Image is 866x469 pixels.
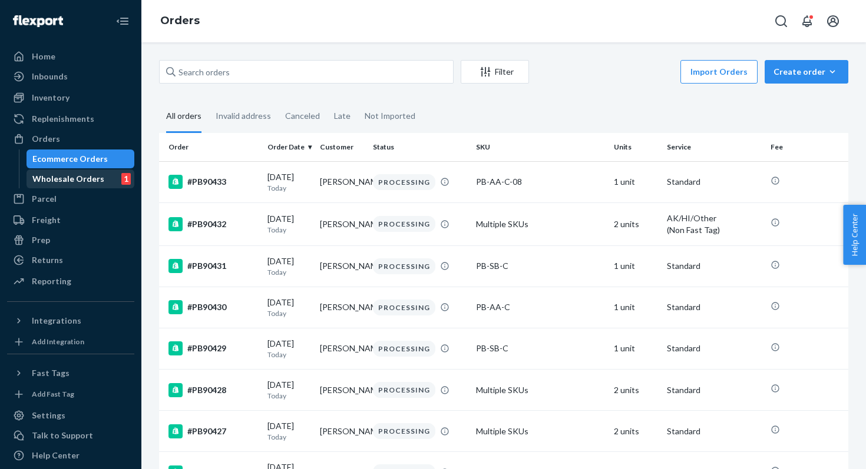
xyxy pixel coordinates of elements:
p: Today [267,350,311,360]
div: [DATE] [267,213,311,235]
div: PROCESSING [373,341,435,357]
div: Canceled [285,101,320,131]
div: (Non Fast Tag) [667,224,761,236]
div: [DATE] [267,255,311,277]
a: Prep [7,231,134,250]
img: Flexport logo [13,15,63,27]
th: SKU [471,133,609,161]
div: PROCESSING [373,258,435,274]
div: Late [334,101,351,131]
td: [PERSON_NAME] [315,287,368,328]
div: Settings [32,410,65,421]
div: #PB90429 [168,341,258,355]
div: #PB90428 [168,383,258,397]
td: [PERSON_NAME] [315,411,368,452]
button: Create order [765,60,848,84]
div: Fast Tags [32,367,70,379]
a: Freight [7,211,134,229]
td: 1 unit [609,328,662,369]
div: #PB90427 [168,424,258,438]
td: [PERSON_NAME] [315,370,368,411]
div: PB-SB-C [476,260,604,272]
div: Invalid address [216,101,271,131]
div: All orders [166,101,201,133]
div: Inbounds [32,71,68,82]
div: [DATE] [267,379,311,401]
a: Home [7,47,134,66]
button: Integrations [7,311,134,330]
td: 1 unit [609,245,662,287]
div: #PB90431 [168,259,258,273]
a: Add Fast Tag [7,387,134,401]
a: Inbounds [7,67,134,86]
div: Not Imported [365,101,415,131]
a: Talk to Support [7,426,134,445]
div: Reporting [32,275,71,287]
button: Fast Tags [7,364,134,382]
div: Customer [320,142,363,152]
th: Service [662,133,766,161]
a: Wholesale Orders1 [27,169,135,188]
button: Import Orders [680,60,758,84]
a: Replenishments [7,109,134,128]
div: PROCESSING [373,174,435,190]
p: Standard [667,342,761,354]
div: PROCESSING [373,382,435,398]
div: Freight [32,214,61,226]
a: Settings [7,406,134,425]
td: [PERSON_NAME] [315,202,368,245]
div: Help Center [32,450,80,461]
div: Talk to Support [32,430,93,441]
div: Ecommerce Orders [32,153,108,165]
a: Inventory [7,88,134,107]
th: Order Date [263,133,316,161]
a: Add Integration [7,335,134,349]
p: Standard [667,260,761,272]
div: Home [32,51,55,62]
div: 1 [121,173,131,185]
th: Fee [766,133,848,161]
div: PB-AA-C-08 [476,176,604,188]
div: [DATE] [267,297,311,318]
a: Ecommerce Orders [27,149,135,168]
div: Replenishments [32,113,94,125]
div: Add Integration [32,337,84,347]
button: Open notifications [795,9,819,33]
td: Multiple SKUs [471,411,609,452]
input: Search orders [159,60,454,84]
div: [DATE] [267,420,311,442]
button: Close Navigation [111,9,134,33]
div: Returns [32,254,63,266]
a: Orders [7,129,134,148]
p: Today [267,225,311,235]
button: Open account menu [821,9,845,33]
p: Today [267,308,311,318]
td: [PERSON_NAME] [315,245,368,287]
th: Status [368,133,472,161]
button: Filter [461,60,529,84]
a: Help Center [7,446,134,465]
th: Units [609,133,662,161]
td: 1 unit [609,287,662,328]
p: Standard [667,425,761,437]
td: [PERSON_NAME] [315,328,368,369]
div: PB-SB-C [476,342,604,354]
p: Standard [667,176,761,188]
div: PROCESSING [373,300,435,315]
p: Standard [667,384,761,396]
p: AK/HI/Other [667,212,761,224]
p: Standard [667,301,761,313]
div: Integrations [32,315,81,327]
div: #PB90432 [168,217,258,231]
div: Orders [32,133,60,145]
p: Today [267,391,311,401]
div: Create order [774,66,839,78]
td: Multiple SKUs [471,370,609,411]
p: Today [267,183,311,193]
a: Returns [7,251,134,270]
div: Inventory [32,92,70,104]
a: Reporting [7,272,134,291]
button: Help Center [843,205,866,265]
div: Add Fast Tag [32,389,74,399]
